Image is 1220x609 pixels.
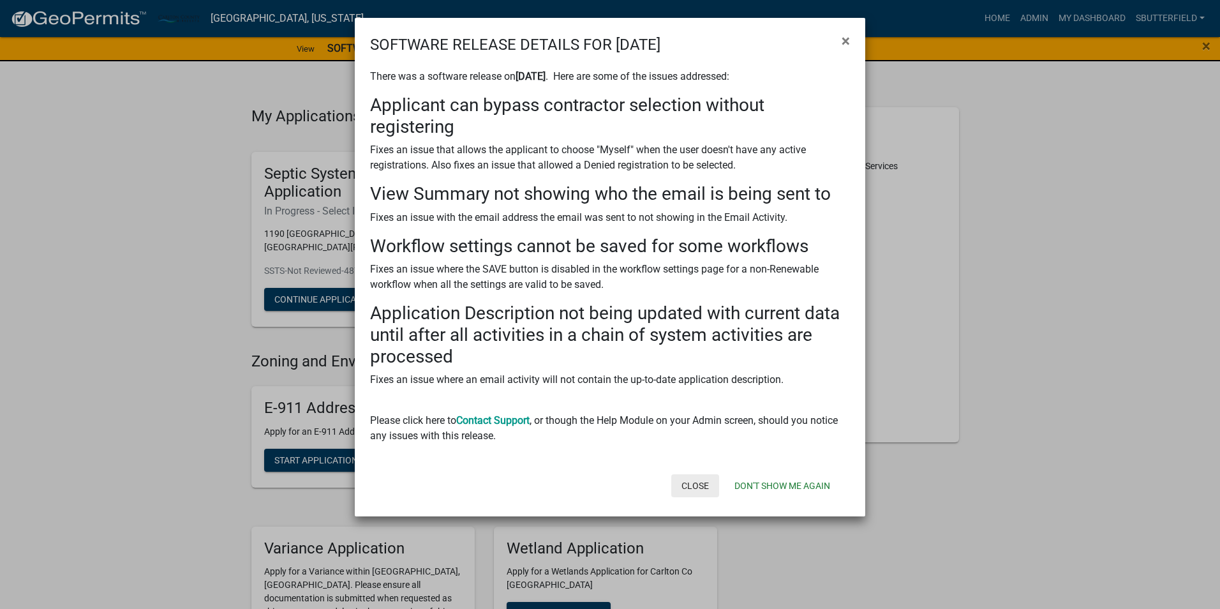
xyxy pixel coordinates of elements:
[370,33,660,56] h4: SOFTWARE RELEASE DETAILS FOR [DATE]
[370,236,850,257] h3: Workflow settings cannot be saved for some workflows
[831,23,860,59] button: Close
[516,70,546,82] strong: [DATE]
[370,303,850,367] h3: Application Description not being updated with current data until after all activities in a chain...
[370,262,850,292] p: Fixes an issue where the SAVE button is disabled in the workflow settings page for a non-Renewabl...
[370,94,850,137] h3: Applicant can bypass contractor selection without registering
[456,414,530,426] a: Contact Support
[370,183,850,205] h3: View Summary not showing who the email is being sent to
[842,32,850,50] span: ×
[370,210,850,225] p: Fixes an issue with the email address the email was sent to not showing in the Email Activity.
[370,142,850,173] p: Fixes an issue that allows the applicant to choose "Myself" when the user doesn't have any active...
[370,413,850,444] p: Please click here to , or though the Help Module on your Admin screen, should you notice any issu...
[724,474,840,497] button: Don't show me again
[671,474,719,497] button: Close
[370,372,850,403] p: Fixes an issue where an email activity will not contain the up-to-date application description.
[370,69,850,84] p: There was a software release on . Here are some of the issues addressed:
